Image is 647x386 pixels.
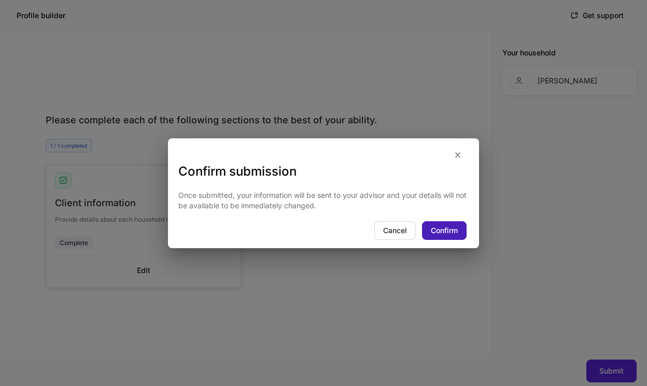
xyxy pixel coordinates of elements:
[178,190,469,211] p: Once submitted, your information will be sent to your advisor and your details will not be availa...
[374,221,416,240] button: Cancel
[422,221,467,240] button: Confirm
[178,163,469,180] h3: Confirm submission
[383,227,407,234] div: Cancel
[431,227,458,234] div: Confirm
